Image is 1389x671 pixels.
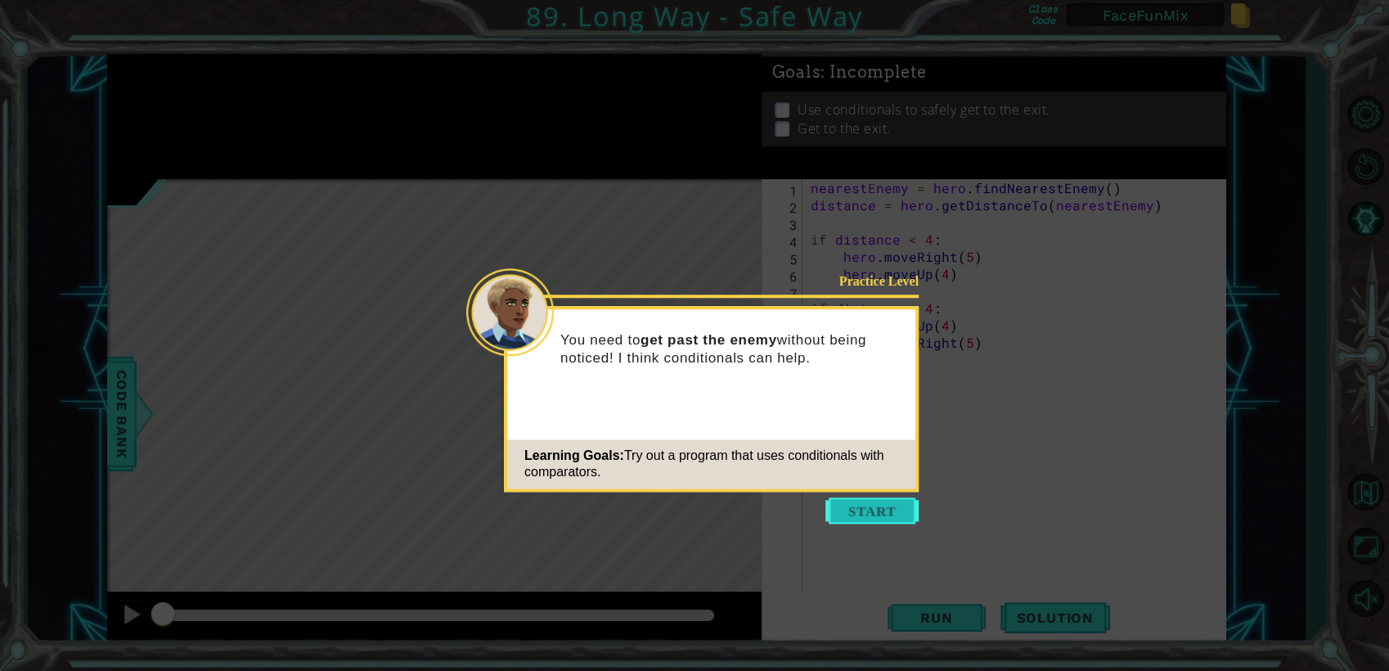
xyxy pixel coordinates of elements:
[641,332,777,348] strong: get past the enemy
[524,448,884,479] span: Try out a program that uses conditionals with comparators.
[825,498,919,524] button: Start
[524,448,624,462] span: Learning Goals:
[815,272,919,290] div: Practice Level
[560,331,904,367] p: You need to without being noticed! I think conditionals can help.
